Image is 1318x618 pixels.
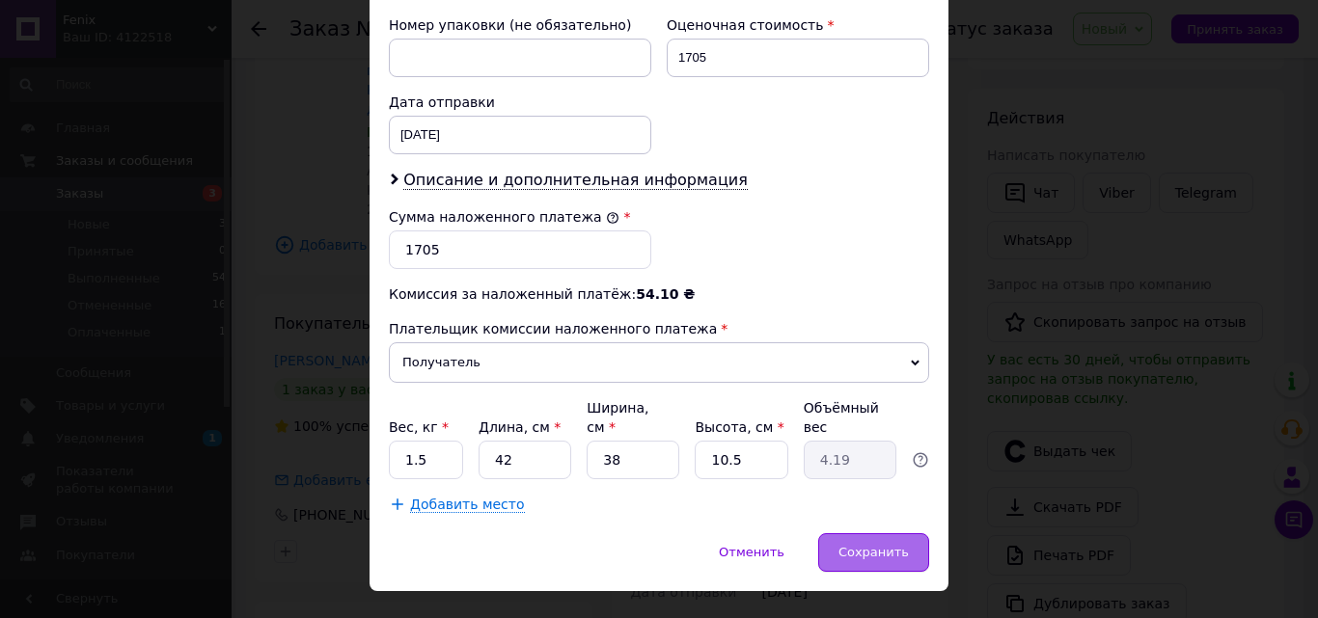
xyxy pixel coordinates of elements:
span: 54.10 ₴ [636,286,695,302]
div: Объёмный вес [804,398,896,437]
div: Оценочная стоимость [667,15,929,35]
span: Отменить [719,545,784,559]
div: Дата отправки [389,93,651,112]
span: Сохранить [838,545,909,559]
span: Добавить место [410,497,525,513]
label: Высота, см [695,419,783,435]
span: Получатель [389,342,929,383]
label: Сумма наложенного платежа [389,209,619,225]
div: Комиссия за наложенный платёж: [389,284,929,304]
span: Плательщик комиссии наложенного платежа [389,321,717,336]
div: Номер упаковки (не обязательно) [389,15,651,35]
label: Вес, кг [389,419,449,435]
span: Описание и дополнительная информация [403,171,748,190]
label: Ширина, см [587,400,648,435]
label: Длина, см [479,419,561,435]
